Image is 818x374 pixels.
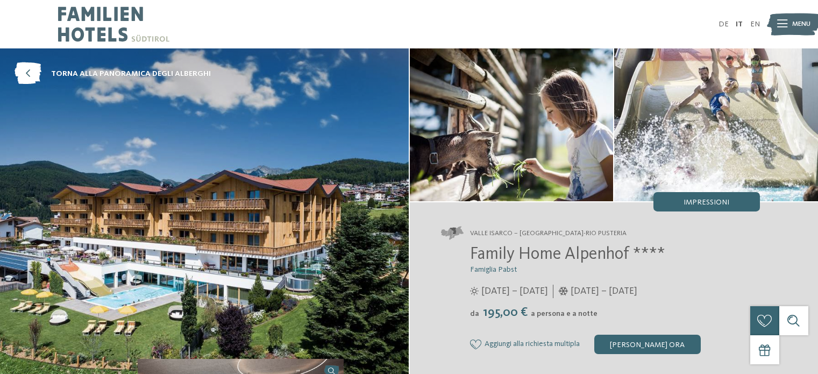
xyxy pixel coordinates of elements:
span: Family Home Alpenhof **** [470,246,665,263]
a: EN [750,20,760,28]
span: 195,00 € [480,306,530,319]
a: DE [719,20,729,28]
div: [PERSON_NAME] ora [594,335,701,354]
span: [DATE] – [DATE] [481,285,548,298]
span: [DATE] – [DATE] [571,285,637,298]
span: torna alla panoramica degli alberghi [51,68,211,79]
span: Valle Isarco – [GEOGRAPHIC_DATA]-Rio Pusteria [470,229,627,238]
img: Nel family hotel a Maranza dove tutto è possibile [614,48,818,201]
span: da [470,310,479,317]
img: Nel family hotel a Maranza dove tutto è possibile [410,48,614,201]
span: Impressioni [684,199,729,206]
a: IT [736,20,743,28]
span: a persona e a notte [531,310,598,317]
span: Famiglia Pabst [470,266,517,273]
span: Aggiungi alla richiesta multipla [485,340,580,349]
span: Menu [792,19,810,29]
a: torna alla panoramica degli alberghi [15,63,211,85]
i: Orari d'apertura estate [470,287,479,295]
i: Orari d'apertura inverno [558,287,568,295]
